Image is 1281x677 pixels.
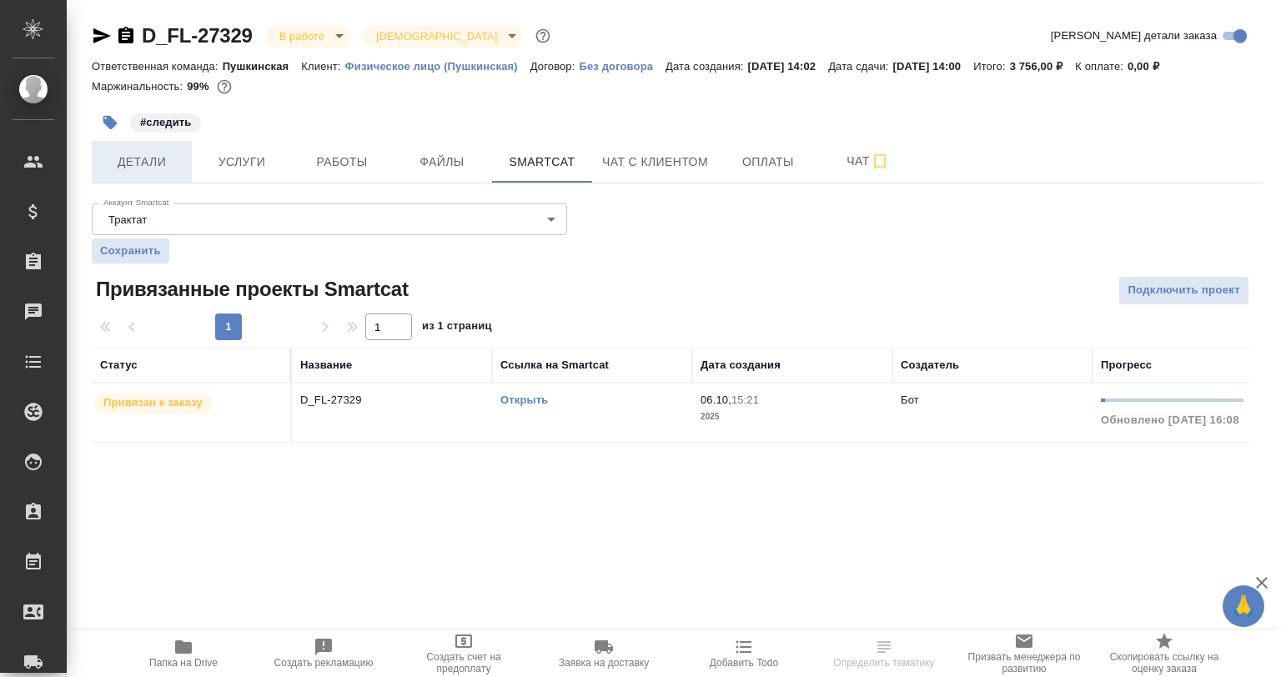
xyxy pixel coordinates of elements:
[266,25,349,48] div: В работе
[223,60,302,73] p: Пушкинская
[363,25,522,48] div: В работе
[92,26,112,46] button: Скопировать ссылку для ЯМессенджера
[422,316,492,340] span: из 1 страниц
[92,238,169,263] button: Сохранить
[1223,585,1264,627] button: 🙏
[870,152,890,172] svg: Подписаться
[302,152,382,173] span: Работы
[345,58,530,73] a: Физическое лицо (Пушкинская)
[701,409,884,425] p: 2025
[748,60,829,73] p: [DATE] 14:02
[116,26,136,46] button: Скопировать ссылку
[1101,357,1152,374] div: Прогресс
[102,152,182,173] span: Детали
[142,24,253,47] a: D_FL-27329
[502,152,582,173] span: Smartcat
[100,357,138,374] div: Статус
[500,394,548,406] a: Открыть
[1101,414,1239,426] span: Обновлено [DATE] 16:08
[300,392,484,409] p: D_FL-27329
[202,152,282,173] span: Услуги
[1128,281,1240,300] span: Подключить проект
[213,76,235,98] button: 16.69 RUB;
[828,60,892,73] p: Дата сдачи:
[500,357,609,374] div: Ссылка на Smartcat
[602,152,708,173] span: Чат с клиентом
[274,29,329,43] button: В работе
[532,25,554,47] button: Доп статусы указывают на важность/срочность заказа
[728,152,808,173] span: Оплаты
[579,58,666,73] a: Без договора
[300,357,352,374] div: Название
[92,203,567,235] div: Трактат
[828,151,908,172] span: Чат
[103,394,203,411] p: Привязан к заказу
[371,29,502,43] button: [DEMOGRAPHIC_DATA]
[1010,60,1076,73] p: 3 756,00 ₽
[1118,276,1249,305] button: Подключить проект
[901,394,919,406] p: Бот
[973,60,1009,73] p: Итого:
[92,276,409,303] span: Привязанные проекты Smartcat
[579,60,666,73] p: Без договора
[140,114,191,131] p: #следить
[1128,60,1172,73] p: 0,00 ₽
[301,60,344,73] p: Клиент:
[530,60,580,73] p: Договор:
[187,80,213,93] p: 99%
[701,394,731,406] p: 06.10,
[92,60,223,73] p: Ответственная команда:
[701,357,781,374] div: Дата создания
[901,357,959,374] div: Создатель
[92,104,128,141] button: Добавить тэг
[103,213,152,227] button: Трактат
[92,80,187,93] p: Маржинальность:
[1229,589,1258,624] span: 🙏
[893,60,974,73] p: [DATE] 14:00
[100,243,161,259] span: Сохранить
[402,152,482,173] span: Файлы
[1051,28,1217,44] span: [PERSON_NAME] детали заказа
[666,60,747,73] p: Дата создания:
[731,394,759,406] p: 15:21
[1075,60,1128,73] p: К оплате:
[345,60,530,73] p: Физическое лицо (Пушкинская)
